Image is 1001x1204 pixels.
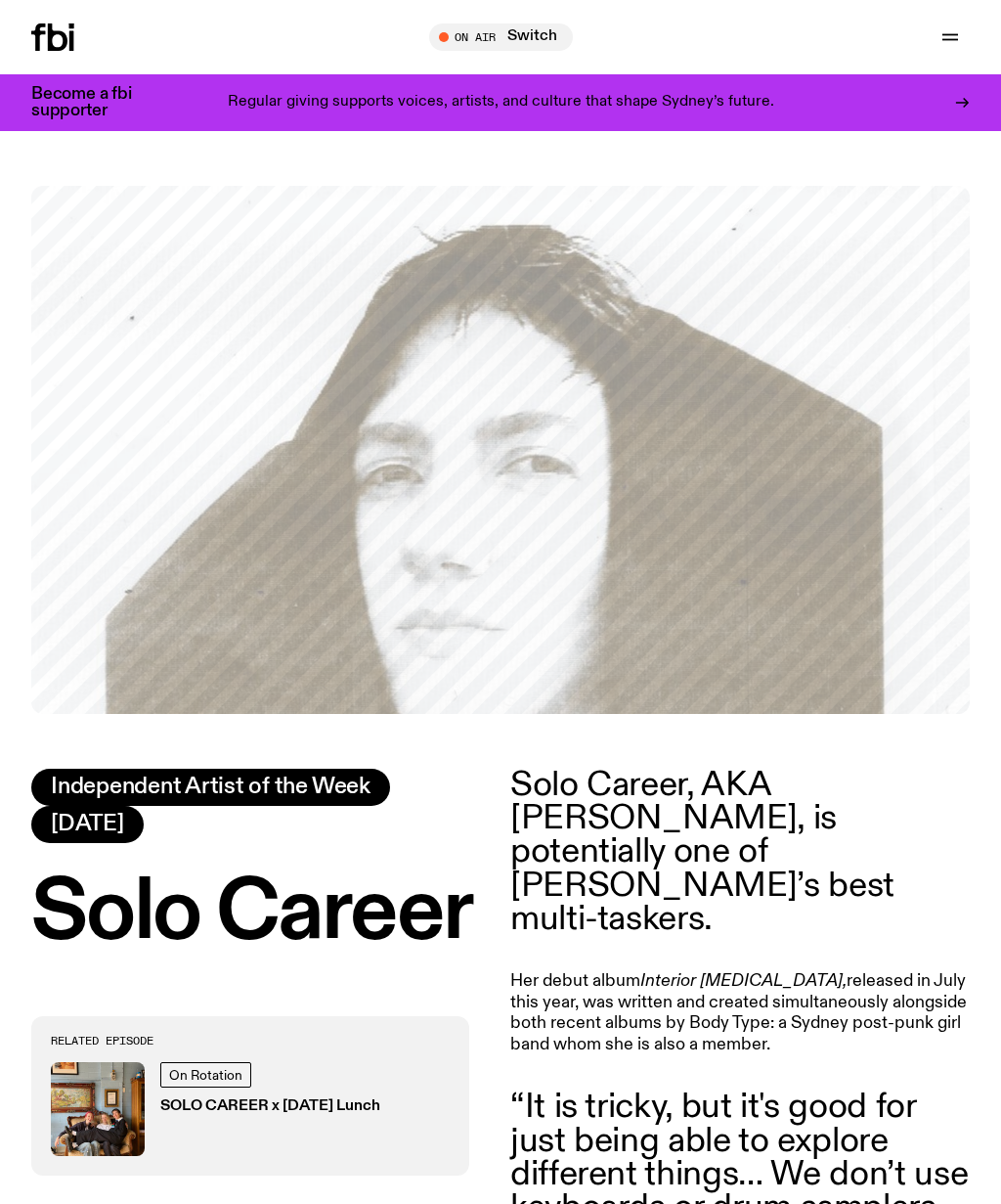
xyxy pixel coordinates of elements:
[510,971,970,1055] p: Her debut album released in July this year, was written and created simultaneously alongside both...
[640,972,847,990] em: Interior [MEDICAL_DATA],
[51,777,370,798] span: Independent Artist of the Week
[51,1036,450,1047] h3: Related Episode
[429,23,573,51] button: On AirSwitch
[510,769,970,936] p: Solo Career, AKA [PERSON_NAME], is potentially one of [PERSON_NAME]’s best multi-taskers.
[51,1062,145,1156] img: solo career 4 slc
[160,1099,380,1114] h3: SOLO CAREER x [DATE] Lunch
[51,814,124,835] span: [DATE]
[31,874,491,954] h1: Solo Career
[51,1062,450,1156] a: solo career 4 slcOn RotationSOLO CAREER x [DATE] Lunch
[31,86,156,119] h3: Become a fbi supporter
[228,94,774,111] p: Regular giving supports voices, artists, and culture that shape Sydney’s future.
